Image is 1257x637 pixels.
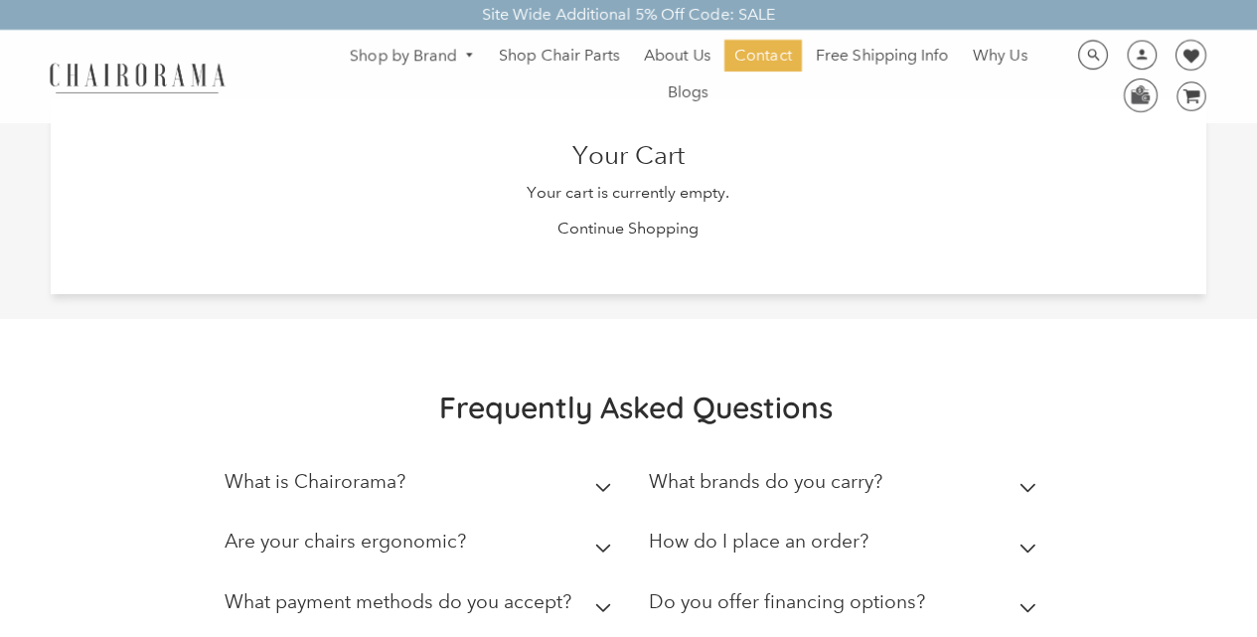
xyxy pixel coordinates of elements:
[649,516,1044,576] summary: How do I place an order?
[806,40,959,72] a: Free Shipping Info
[649,590,925,613] h2: Do you offer financing options?
[973,46,1027,67] span: Why Us
[658,77,718,108] a: Blogs
[71,139,1187,170] h2: Your Cart
[649,470,882,493] h2: What brands do you carry?
[38,60,236,94] img: chairorama
[557,219,699,238] a: Continue Shopping
[1125,80,1156,109] img: WhatsApp_Image_2024-07-12_at_16.23.01.webp
[225,516,620,576] summary: Are your chairs ergonomic?
[816,46,949,67] span: Free Shipping Info
[499,46,620,67] span: Shop Chair Parts
[225,470,405,493] h2: What is Chairorama?
[734,46,792,67] span: Contact
[225,576,620,637] summary: What payment methods do you accept?
[321,40,1056,113] nav: DesktopNavigation
[649,456,1044,517] summary: What brands do you carry?
[668,82,708,103] span: Blogs
[724,40,802,72] a: Contact
[963,40,1037,72] a: Why Us
[225,530,466,553] h2: Are your chairs ergonomic?
[649,530,868,553] h2: How do I place an order?
[340,41,485,72] a: Shop by Brand
[634,40,720,72] a: About Us
[489,40,630,72] a: Shop Chair Parts
[649,576,1044,637] summary: Do you offer financing options?
[644,46,710,67] span: About Us
[225,590,571,613] h2: What payment methods do you accept?
[225,456,620,517] summary: What is Chairorama?
[71,183,1187,204] p: Your cart is currently empty.
[225,389,1047,426] h2: Frequently Asked Questions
